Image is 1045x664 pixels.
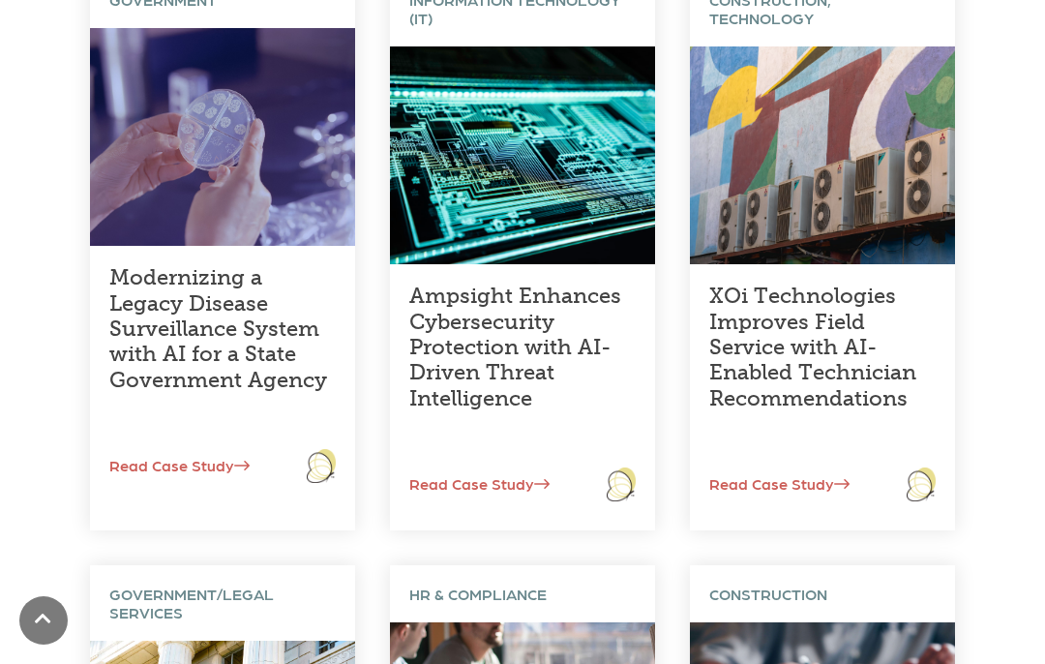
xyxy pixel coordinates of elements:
[907,468,936,500] img: logo
[390,46,655,264] img: Diagram of a computer circuit
[90,28,355,246] img: Laboratory technician holding a sample
[90,565,355,641] div: GOVERNMENT/LEGAL SERVICES
[690,46,955,264] img: Air conditioning units with a colorful background
[90,456,250,474] a: Read Case Study
[690,474,850,493] a: Read Case Study
[690,565,955,622] div: CONSTRUCTION
[607,468,636,500] img: logo
[709,283,916,411] a: XOi Technologies Improves Field Service with AI-Enabled Technician Recommendations
[307,449,336,482] img: logo
[390,565,655,622] div: HR & COMPLIANCE
[409,283,621,411] a: Ampsight Enhances Cybersecurity Protection with AI-Driven Threat Intelligence
[109,264,327,393] a: Modernizing a Legacy Disease Surveillance System with AI for a State Government Agency
[390,474,550,493] a: Read Case Study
